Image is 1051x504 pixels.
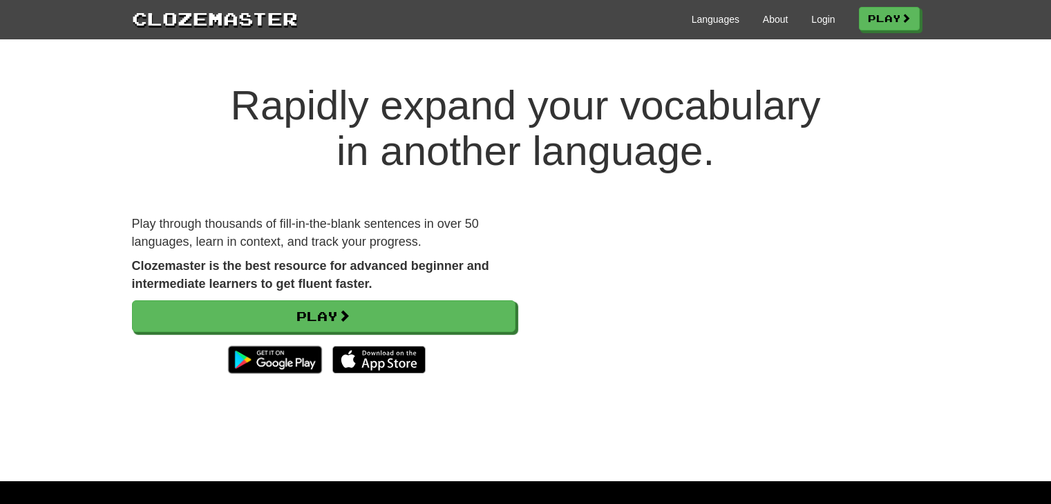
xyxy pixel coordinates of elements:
a: Play [132,300,515,332]
img: Get it on Google Play [221,339,328,380]
a: Clozemaster [132,6,298,31]
a: Login [811,12,835,26]
strong: Clozemaster is the best resource for advanced beginner and intermediate learners to get fluent fa... [132,259,489,291]
a: Languages [692,12,739,26]
p: Play through thousands of fill-in-the-blank sentences in over 50 languages, learn in context, and... [132,215,515,251]
img: Download_on_the_App_Store_Badge_US-UK_135x40-25178aeef6eb6b83b96f5f2d004eda3bffbb37122de64afbaef7... [332,346,426,374]
a: About [763,12,788,26]
a: Play [859,7,920,30]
